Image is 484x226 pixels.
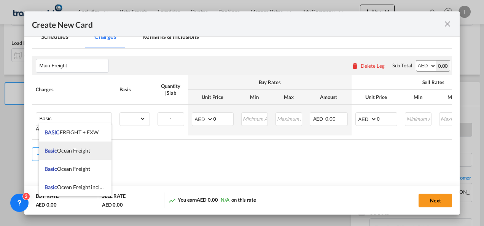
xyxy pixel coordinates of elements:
[170,115,172,121] span: -
[36,86,112,93] div: Charges
[45,129,98,135] span: BASIC FREIGHT + EXW
[192,79,348,86] div: Buy Rates
[32,147,65,161] button: Add Leg
[36,201,57,208] div: AED 0.00
[392,62,412,69] div: Sub Total
[313,116,325,122] span: AED
[272,90,306,105] th: Max
[45,166,57,172] span: Basic
[119,86,150,93] div: Basis
[85,27,126,48] md-tab-item: Charges
[102,193,126,201] div: SELL RATE
[45,166,90,172] span: Basic Ocean Freight
[36,193,59,201] div: BUY RATE
[221,197,229,203] span: N/A
[325,116,336,122] span: 0.00
[351,63,385,69] button: Delete Leg
[406,113,431,124] input: Minimum Amount
[237,90,272,105] th: Min
[45,147,57,154] span: Basic
[45,184,126,190] span: Basic Ocean Freight includes DTHC
[168,197,176,204] md-icon: icon-trending-up
[242,113,267,124] input: Minimum Amount
[102,201,123,208] div: AED 0.00
[45,184,57,190] span: Basic
[436,60,450,71] div: 0.00
[32,19,443,29] div: Create New Card
[188,90,237,105] th: Unit Price
[45,147,90,154] span: Basic Ocean Freight
[440,113,465,124] input: Maximum Amount
[133,27,208,48] md-tab-item: Remarks & Inclusions
[419,194,452,207] button: Next
[435,90,470,105] th: Max
[168,196,256,204] div: You earn on this rate
[35,150,43,158] md-icon: icon-plus md-link-fg s20
[36,126,112,132] div: Adding a user defined charge
[213,113,233,124] input: 0
[443,19,452,29] md-icon: icon-close fg-AAA8AD m-0 pointer
[32,27,78,48] md-tab-item: Schedules
[351,62,359,70] md-icon: icon-delete
[306,90,352,105] th: Amount
[352,90,401,105] th: Unit Price
[24,11,460,215] md-dialog: Create New Card ...
[32,27,216,48] md-pagination-wrapper: Use the left and right arrow keys to navigate between tabs
[197,197,218,203] span: AED 0.00
[45,129,60,135] span: BASIC
[377,113,397,124] input: 0
[40,113,111,124] input: Charge Name
[361,63,385,69] div: Delete Leg
[158,83,184,96] div: Quantity | Slab
[36,113,111,124] md-input-container: Basic
[401,90,435,105] th: Min
[40,60,108,72] input: Leg Name
[276,113,302,124] input: Maximum Amount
